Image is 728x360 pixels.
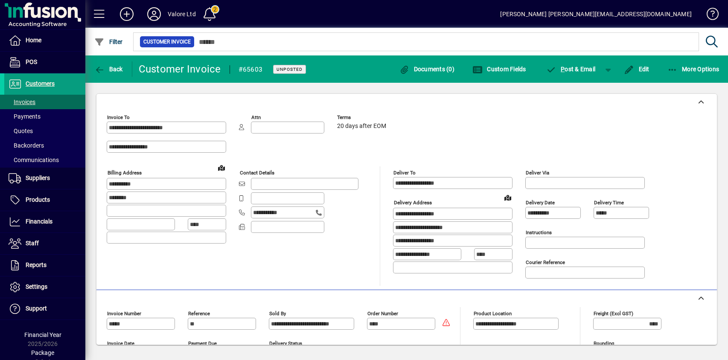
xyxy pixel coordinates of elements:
[107,340,134,346] mat-label: Invoice date
[94,38,123,45] span: Filter
[9,157,59,163] span: Communications
[4,30,85,51] a: Home
[4,211,85,232] a: Financials
[4,52,85,73] a: POS
[526,200,555,206] mat-label: Delivery date
[4,255,85,276] a: Reports
[4,276,85,298] a: Settings
[397,61,457,77] button: Documents (0)
[526,170,549,176] mat-label: Deliver via
[542,61,600,77] button: Post & Email
[393,170,416,176] mat-label: Deliver To
[667,66,719,73] span: More Options
[31,349,54,356] span: Package
[107,114,130,120] mat-label: Invoice To
[500,7,692,21] div: [PERSON_NAME] [PERSON_NAME][EMAIL_ADDRESS][DOMAIN_NAME]
[9,99,35,105] span: Invoices
[85,61,132,77] app-page-header-button: Back
[700,2,717,29] a: Knowledge Base
[26,218,52,225] span: Financials
[594,311,633,316] mat-label: Freight (excl GST)
[26,261,47,268] span: Reports
[143,38,191,46] span: Customer Invoice
[26,58,37,65] span: POS
[594,200,624,206] mat-label: Delivery time
[188,340,217,346] mat-label: Payment due
[215,161,228,174] a: View on map
[526,259,565,265] mat-label: Courier Reference
[26,174,50,181] span: Suppliers
[4,233,85,254] a: Staff
[399,66,454,73] span: Documents (0)
[665,61,722,77] button: More Options
[4,298,85,319] a: Support
[113,6,140,22] button: Add
[26,283,47,290] span: Settings
[139,62,221,76] div: Customer Invoice
[140,6,168,22] button: Profile
[367,311,398,316] mat-label: Order number
[470,61,528,77] button: Custom Fields
[26,196,50,203] span: Products
[9,113,41,120] span: Payments
[561,66,565,73] span: P
[474,311,512,316] mat-label: Product location
[337,115,388,120] span: Terms
[4,138,85,153] a: Backorders
[188,311,210,316] mat-label: Reference
[4,95,85,109] a: Invoices
[26,305,47,312] span: Support
[9,142,44,149] span: Backorders
[24,331,61,338] span: Financial Year
[4,189,85,211] a: Products
[546,66,596,73] span: ost & Email
[594,340,614,346] mat-label: Rounding
[26,37,41,44] span: Home
[526,229,552,235] mat-label: Instructions
[92,34,125,49] button: Filter
[9,128,33,134] span: Quotes
[337,123,386,130] span: 20 days after EOM
[26,80,55,87] span: Customers
[92,61,125,77] button: Back
[501,191,515,204] a: View on map
[94,66,123,73] span: Back
[472,66,526,73] span: Custom Fields
[624,66,649,73] span: Edit
[269,311,286,316] mat-label: Sold by
[269,340,302,346] mat-label: Delivery status
[26,240,39,247] span: Staff
[239,63,263,76] div: #65603
[4,124,85,138] a: Quotes
[4,109,85,124] a: Payments
[4,168,85,189] a: Suppliers
[4,153,85,167] a: Communications
[277,67,303,72] span: Unposted
[622,61,652,77] button: Edit
[168,7,196,21] div: Valore Ltd
[251,114,261,120] mat-label: Attn
[107,311,141,316] mat-label: Invoice number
